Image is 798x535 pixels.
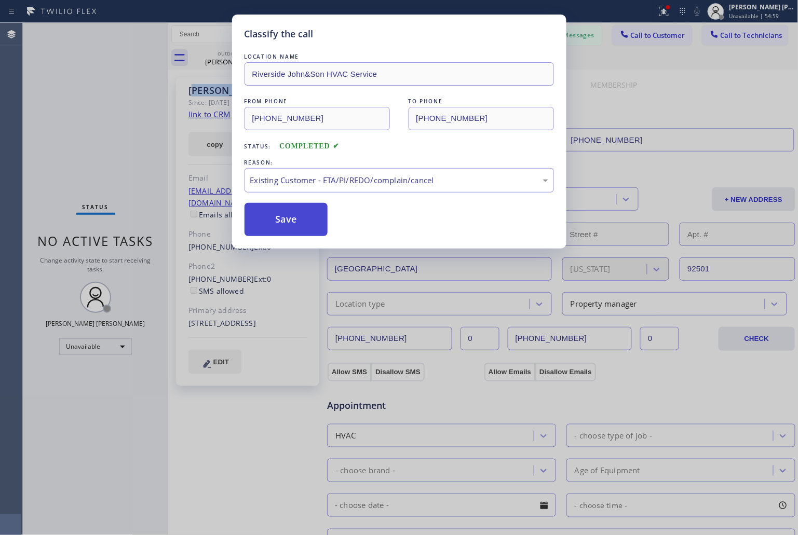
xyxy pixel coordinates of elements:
input: From phone [245,107,390,130]
input: To phone [409,107,554,130]
div: FROM PHONE [245,96,390,107]
span: COMPLETED [279,142,340,150]
span: Status: [245,143,272,150]
div: Existing Customer - ETA/PI/REDO/complain/cancel [250,174,548,186]
div: LOCATION NAME [245,51,554,62]
h5: Classify the call [245,27,314,41]
button: Save [245,203,328,236]
div: TO PHONE [409,96,554,107]
div: REASON: [245,157,554,168]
